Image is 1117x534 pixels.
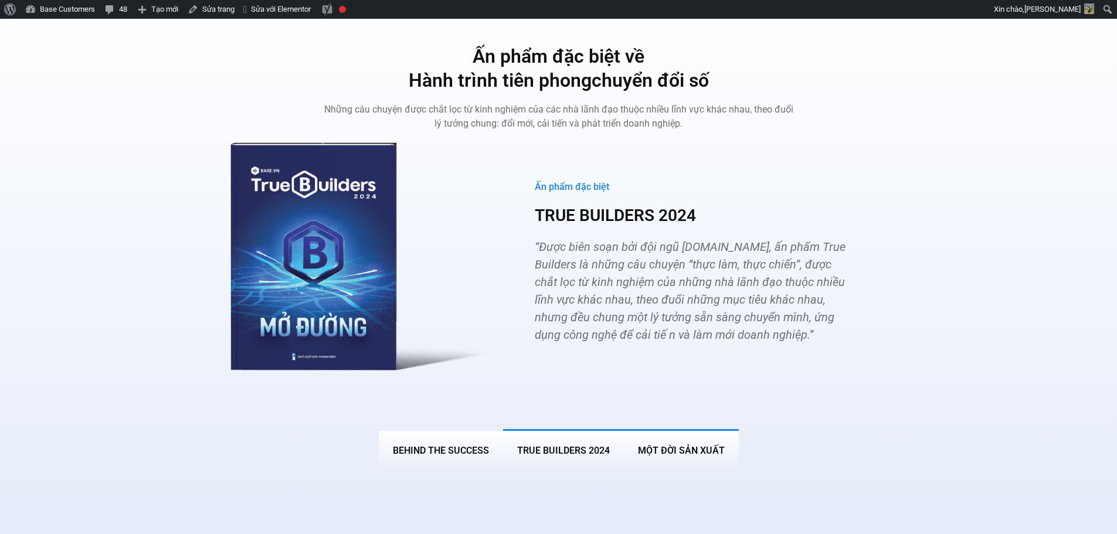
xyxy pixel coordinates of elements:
h3: TRUE BUILDERS 2024 [535,205,853,226]
span: True Builders 2024 [517,445,610,456]
span: [PERSON_NAME] [1024,5,1081,13]
div: Cụm từ khóa trọng tâm chưa được đặt [339,6,346,13]
span: chuyển đổi số [592,69,709,91]
p: Những câu chuyện được chắt lọc từ kinh nghiệm của các nhà lãnh đạo thuộc nhiều lĩnh vực khác nhau... [324,103,793,131]
div: Các tab. Mở mục bằng phím Enter hoặc Space, đóng bằng phím Esc và di chuyển bằng các phím mũi tên. [230,142,887,470]
div: Ấn phẩm đặc biệt [535,181,853,193]
span: MỘT ĐỜI SẢN XUẤT [638,445,725,456]
h2: Ấn phẩm đặc biệt về Hành trình tiên phong [324,45,793,93]
span: BEHIND THE SUCCESS [393,445,489,456]
span: Sửa với Elementor [251,5,311,13]
span: “Được biên soạn bởi đội ngũ [DOMAIN_NAME], ấn phẩm True Builders là những câu chuyện “thực làm, t... [535,240,846,342]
